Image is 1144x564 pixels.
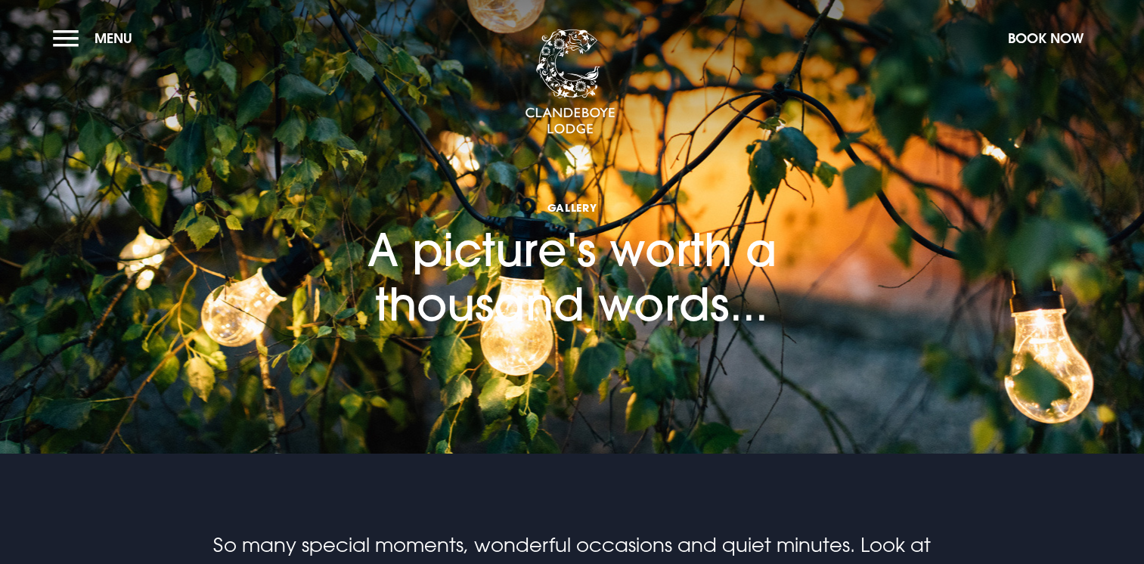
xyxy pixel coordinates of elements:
img: Clandeboye Lodge [525,29,615,135]
span: Gallery [270,200,875,215]
button: Book Now [1000,22,1091,54]
button: Menu [53,22,140,54]
span: Menu [95,29,132,47]
h1: A picture's worth a thousand words... [270,130,875,331]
